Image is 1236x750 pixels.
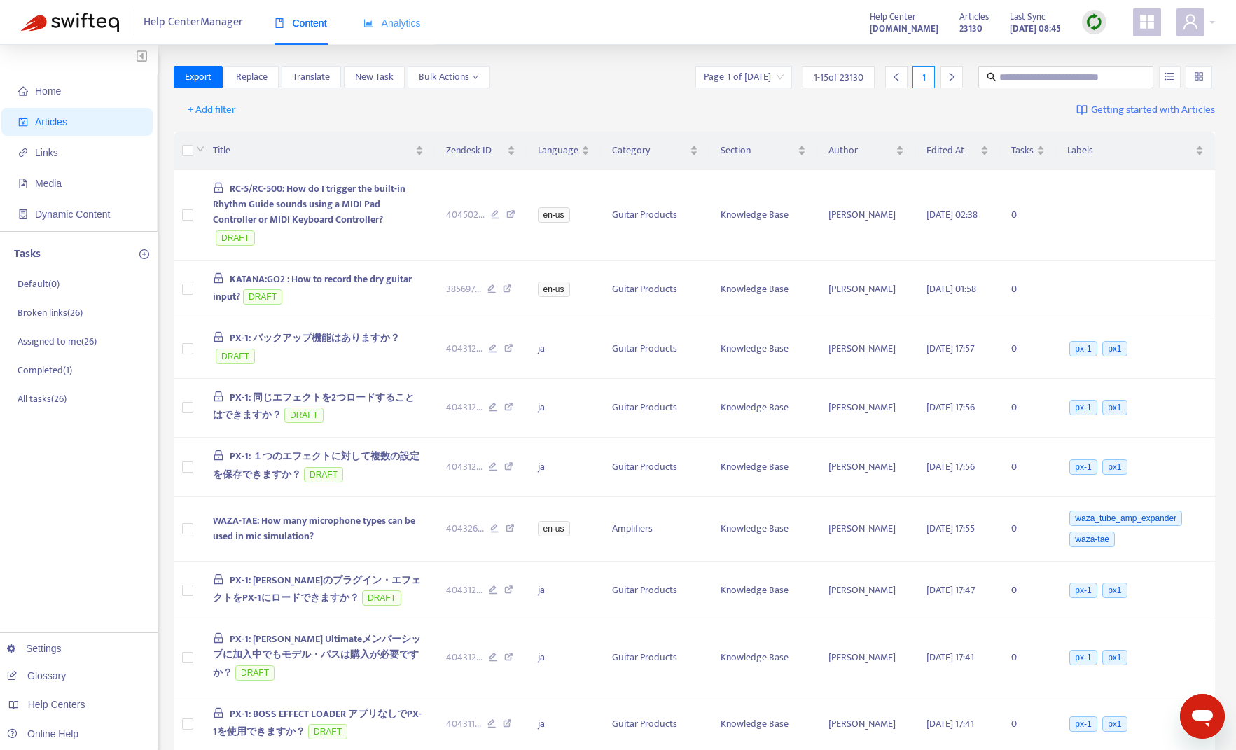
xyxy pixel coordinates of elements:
[18,305,83,320] p: Broken links ( 26 )
[1102,650,1127,665] span: px1
[601,261,709,320] td: Guitar Products
[817,438,915,497] td: [PERSON_NAME]
[202,132,435,170] th: Title
[177,99,246,121] button: + Add filter
[817,132,915,170] th: Author
[174,66,223,88] button: Export
[1076,99,1215,121] a: Getting started with Articles
[527,562,601,621] td: ja
[213,706,422,740] span: PX-1: BOSS EFFECT LOADER アプリなしでPX-1を使用できますか？
[18,86,28,96] span: home
[601,379,709,438] td: Guitar Products
[363,18,373,28] span: area-chart
[1180,694,1225,739] iframe: メッセージングウィンドウの起動ボタン、進行中の会話
[817,379,915,438] td: [PERSON_NAME]
[1000,497,1056,562] td: 0
[709,620,817,695] td: Knowledge Base
[527,132,601,170] th: Language
[1069,459,1097,475] span: px-1
[1165,71,1174,81] span: unordered-list
[926,281,976,297] span: [DATE] 01:58
[1000,170,1056,261] td: 0
[538,207,570,223] span: en-us
[926,399,975,415] span: [DATE] 17:56
[601,132,709,170] th: Category
[1076,104,1088,116] img: image-link
[213,271,412,305] span: KATANA:GO2 : How to record the dry guitar input?
[446,521,484,536] span: 404326 ...
[926,459,975,475] span: [DATE] 17:56
[213,572,421,606] span: PX-1: [PERSON_NAME]のプラグイン・エフェクトをPX-1にロードできますか？
[1000,562,1056,621] td: 0
[601,562,709,621] td: Guitar Products
[213,631,421,681] span: PX-1: [PERSON_NAME] Ultimateメンバーシップに加入中でもモデル・パスは購入が必要ですか？
[18,391,67,406] p: All tasks ( 26 )
[709,438,817,497] td: Knowledge Base
[814,70,863,85] span: 1 - 15 of 23130
[870,9,916,25] span: Help Center
[408,66,490,88] button: Bulk Actionsdown
[527,620,601,695] td: ja
[926,143,978,158] span: Edited At
[213,513,415,544] span: WAZA-TAE: How many microphone types can be used in mic simulation?
[35,209,110,220] span: Dynamic Content
[213,448,419,482] span: PX-1: １つのエフェクトに対して複数の設定を保存できますか？
[817,562,915,621] td: [PERSON_NAME]
[284,408,324,423] span: DRAFT
[7,670,66,681] a: Glossary
[213,182,224,193] span: lock
[362,590,401,606] span: DRAFT
[235,665,275,681] span: DRAFT
[538,521,570,536] span: en-us
[1069,341,1097,356] span: px-1
[213,272,224,284] span: lock
[18,277,60,291] p: Default ( 0 )
[959,9,989,25] span: Articles
[817,319,915,379] td: [PERSON_NAME]
[1182,13,1199,30] span: user
[1069,400,1097,415] span: px-1
[1000,438,1056,497] td: 0
[709,170,817,261] td: Knowledge Base
[601,438,709,497] td: Guitar Products
[1091,102,1215,118] span: Getting started with Articles
[912,66,935,88] div: 1
[275,18,327,29] span: Content
[35,147,58,158] span: Links
[213,707,224,718] span: lock
[612,143,687,158] span: Category
[213,632,224,644] span: lock
[275,18,284,28] span: book
[1102,400,1127,415] span: px1
[446,207,485,223] span: 404502 ...
[987,72,997,82] span: search
[472,74,479,81] span: down
[230,330,400,346] span: PX-1: バックアップ機能はありますか？
[828,143,893,158] span: Author
[709,132,817,170] th: Section
[1069,532,1115,547] span: waza-tae
[1010,21,1061,36] strong: [DATE] 08:45
[1069,716,1097,732] span: px-1
[1000,261,1056,320] td: 0
[601,620,709,695] td: Guitar Products
[446,400,482,415] span: 404312 ...
[18,148,28,158] span: link
[7,643,62,654] a: Settings
[926,207,978,223] span: [DATE] 02:38
[213,331,224,342] span: lock
[282,66,341,88] button: Translate
[601,319,709,379] td: Guitar Products
[304,467,343,482] span: DRAFT
[35,116,67,127] span: Articles
[243,289,282,305] span: DRAFT
[1159,66,1181,88] button: unordered-list
[1069,511,1182,526] span: waza_tube_amp_expander
[926,582,975,598] span: [DATE] 17:47
[18,179,28,188] span: file-image
[213,181,405,228] span: RC-5/RC-500: How do I trigger the built-in Rhythm Guide sounds using a MIDI Pad Controller or MID...
[213,389,415,424] span: PX-1: 同じエフェクトを2つロードすることはできますか？
[308,724,347,739] span: DRAFT
[1000,319,1056,379] td: 0
[1069,650,1097,665] span: px-1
